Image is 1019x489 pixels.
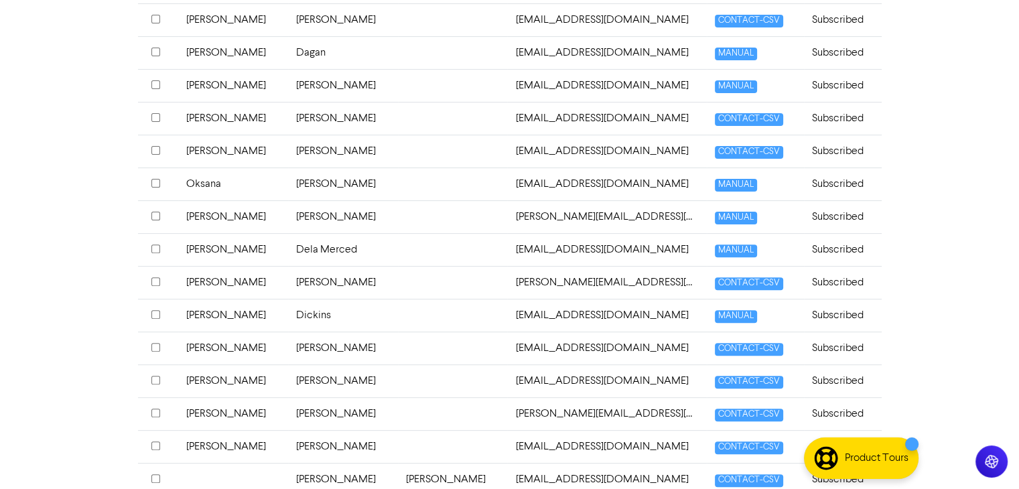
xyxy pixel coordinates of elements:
td: [PERSON_NAME] [288,135,398,167]
span: CONTACT-CSV [715,409,783,421]
td: stephendickinsjeweller@gmail.com [507,299,707,332]
td: [PERSON_NAME] [288,167,398,200]
td: Subscribed [804,397,882,430]
td: stephen@ifridgerefrigeration.com [507,397,707,430]
span: CONTACT-CSV [715,474,783,487]
span: MANUAL [715,48,757,60]
span: CONTACT-CSV [715,15,783,27]
td: [PERSON_NAME] [178,3,288,36]
td: [PERSON_NAME] [178,233,288,266]
iframe: Chat Widget [952,425,1019,489]
td: [PERSON_NAME] [178,364,288,397]
span: CONTACT-CSV [715,376,783,389]
td: jensteph0437@gmail.com [507,135,707,167]
td: Subscribed [804,430,882,463]
td: [PERSON_NAME] [178,135,288,167]
td: [PERSON_NAME] [178,299,288,332]
td: [PERSON_NAME] [178,69,288,102]
td: Subscribed [804,36,882,69]
span: MANUAL [715,212,757,224]
td: [PERSON_NAME] [288,332,398,364]
td: [PERSON_NAME] [178,102,288,135]
td: Subscribed [804,266,882,299]
td: Subscribed [804,364,882,397]
td: Oksana [178,167,288,200]
span: CONTACT-CSV [715,277,783,290]
td: cairnsumpire04@hotmail.com [507,36,707,69]
td: hindle_steve@hotmail.com [507,102,707,135]
td: Subscribed [804,332,882,364]
td: stephenmawson0@gmail.com [507,430,707,463]
td: [PERSON_NAME] [288,397,398,430]
td: Dela Merced [288,233,398,266]
td: [PERSON_NAME] [288,266,398,299]
span: MANUAL [715,244,757,257]
td: stephen_addison@hotmail.com [507,266,707,299]
td: [PERSON_NAME] [288,364,398,397]
td: Subscribed [804,3,882,36]
td: stephengthompson@gmail.com [507,364,707,397]
td: [PERSON_NAME] [178,332,288,364]
span: CONTACT-CSV [715,113,783,126]
td: Subscribed [804,299,882,332]
td: sdelamerced@gmail.com [507,233,707,266]
td: [PERSON_NAME] [288,102,398,135]
td: drscott@educhiro.com [507,69,707,102]
td: Subscribed [804,233,882,266]
td: Dagan [288,36,398,69]
span: MANUAL [715,310,757,323]
td: [PERSON_NAME] [178,397,288,430]
span: CONTACT-CSV [715,441,783,454]
td: blake_stephens@icloud.com [507,3,707,36]
span: MANUAL [715,80,757,93]
td: Subscribed [804,135,882,167]
span: CONTACT-CSV [715,146,783,159]
td: paul@getacfo.com.au [507,200,707,233]
td: Subscribed [804,102,882,135]
td: Subscribed [804,167,882,200]
td: [PERSON_NAME] [178,266,288,299]
td: stephenfreeman1@gmail.com [507,332,707,364]
td: Subscribed [804,69,882,102]
td: [PERSON_NAME] [288,3,398,36]
td: Subscribed [804,200,882,233]
td: Dickins [288,299,398,332]
td: [PERSON_NAME] [288,200,398,233]
td: [PERSON_NAME] [178,430,288,463]
span: MANUAL [715,179,757,192]
td: oksanadesign88@gmail.com [507,167,707,200]
span: CONTACT-CSV [715,343,783,356]
td: [PERSON_NAME] [178,200,288,233]
td: [PERSON_NAME] [288,69,398,102]
td: [PERSON_NAME] [288,430,398,463]
td: [PERSON_NAME] [178,36,288,69]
